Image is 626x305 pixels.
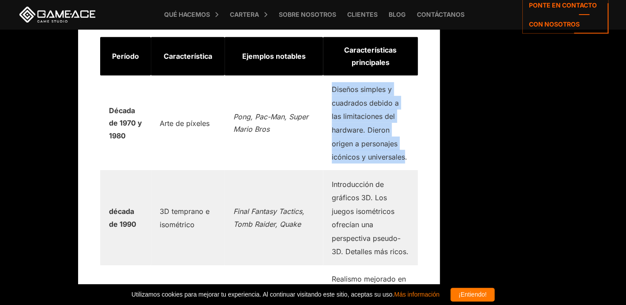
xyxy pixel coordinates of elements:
font: Pong, Pac-Man, Super Mario Bros [233,112,308,133]
font: Ejemplos notables [242,52,306,61]
font: Diseños simples y cuadrados debido a las limitaciones del hardware. Dieron origen a personajes ic... [332,85,407,162]
font: Utilizamos cookies para mejorar tu experiencia. Al continuar visitando este sitio, aceptas su uso. [131,291,394,298]
font: ¡Entiendo! [458,291,487,298]
font: Clientes [347,11,378,18]
font: Característica [164,52,212,61]
a: Más información [394,291,439,298]
font: Final Fantasy Tactics, Tomb Raider, Quake [233,207,304,228]
font: Qué hacemos [164,11,210,18]
font: Sobre nosotros [279,11,336,18]
font: Arte de píxeles [160,119,210,128]
font: Contáctanos [417,11,465,18]
font: Blog [389,11,406,18]
font: Introducción de gráficos 3D. Los juegos isométricos ofrecían una perspectiva pseudo-3D. Detalles ... [332,180,409,256]
font: Período [112,52,139,61]
font: 3D temprano e isométrico [160,207,210,229]
font: Cartera [230,11,259,18]
font: Características principales [344,46,397,67]
font: década de 1990 [109,207,136,228]
font: Década de 1970 y 1980 [109,106,142,140]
